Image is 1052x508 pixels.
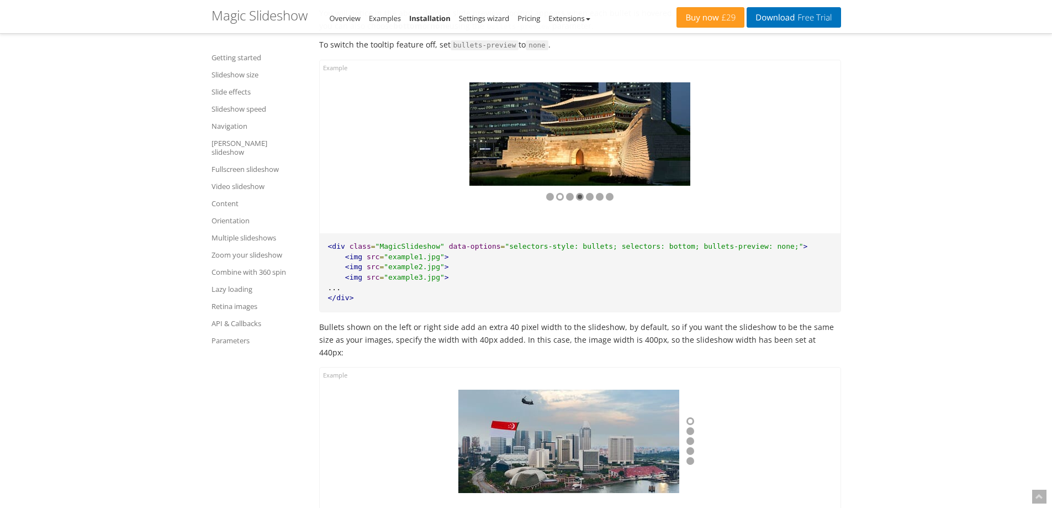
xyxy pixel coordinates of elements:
[350,242,371,250] span: class
[379,273,384,281] span: =
[328,284,341,292] span: ...
[517,13,540,23] a: Pricing
[212,137,305,159] a: [PERSON_NAME] slideshow
[212,8,308,23] h1: Magic Slideshow
[212,197,305,210] a: Content
[409,13,451,23] a: Installation
[367,263,379,271] span: src
[212,317,305,330] a: API & Callbacks
[469,82,690,186] img: tooltip slideshow
[449,242,501,250] span: data-options
[369,13,401,23] a: Examples
[384,263,445,271] span: "example2.jpg"
[212,85,305,98] a: Slide effects
[212,102,305,116] a: Slideshow speed
[505,242,803,250] span: "selectors-style: bullets; selectors: bottom; bullets-preview: none;"
[445,273,449,281] span: >
[367,253,379,261] span: src
[384,273,445,281] span: "example3.jpg"
[345,273,362,281] span: <img
[376,242,445,250] span: "MagicSlideshow"
[451,40,519,50] span: bullets-preview
[212,68,305,81] a: Slideshow size
[747,7,840,28] a: DownloadFree Trial
[379,253,384,261] span: =
[212,51,305,64] a: Getting started
[459,13,510,23] a: Settings wizard
[212,119,305,133] a: Navigation
[330,13,361,23] a: Overview
[719,13,736,22] span: £29
[445,253,449,261] span: >
[212,265,305,279] a: Combine with 360 spin
[319,38,841,51] p: To switch the tooltip feature off, set to .
[345,253,362,261] span: <img
[795,13,832,22] span: Free Trial
[526,40,548,50] span: none
[328,294,354,302] span: </div>
[212,163,305,176] a: Fullscreen slideshow
[319,321,841,359] p: Bullets shown on the left or right side add an extra 40 pixel width to the slideshow, by default,...
[212,334,305,347] a: Parameters
[212,180,305,193] a: Video slideshow
[328,242,345,250] span: <div
[445,263,449,271] span: >
[212,282,305,296] a: Lazy loading
[458,390,679,493] img: slideshow bullets width
[212,231,305,244] a: Multiple slideshows
[212,214,305,227] a: Orientation
[501,242,505,250] span: =
[676,7,744,28] a: Buy now£29
[345,263,362,271] span: <img
[212,248,305,261] a: Zoom your slideshow
[212,300,305,313] a: Retina images
[371,242,376,250] span: =
[367,273,379,281] span: src
[379,263,384,271] span: =
[384,253,445,261] span: "example1.jpg"
[548,13,590,23] a: Extensions
[803,242,807,250] span: >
